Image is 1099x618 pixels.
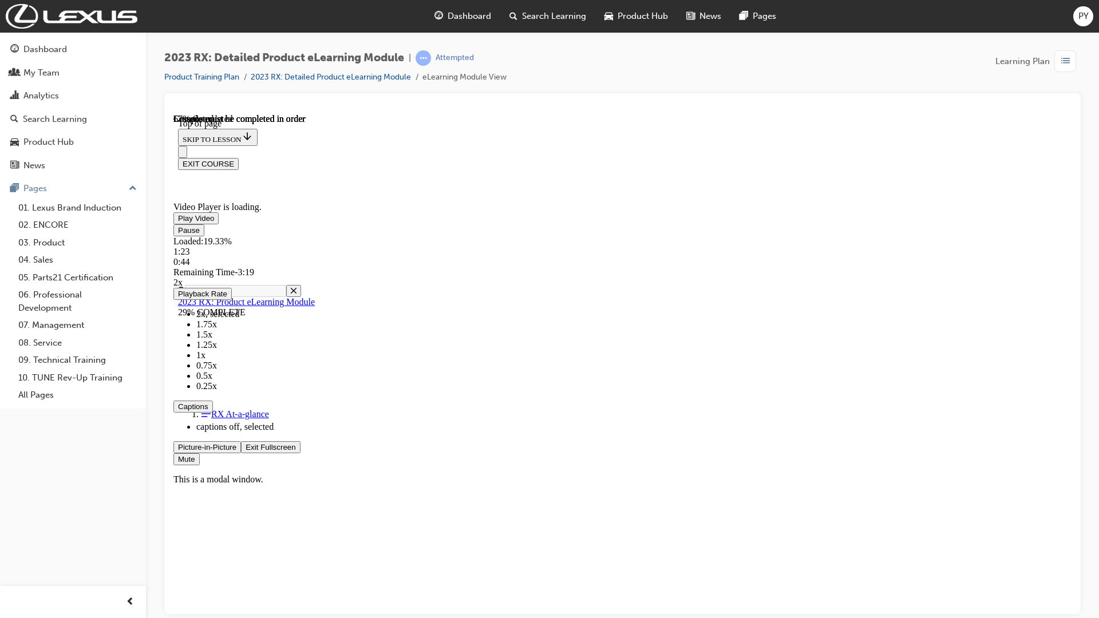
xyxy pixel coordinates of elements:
[251,72,411,82] a: 2023 RX: Detailed Product eLearning Module
[686,9,695,23] span: news-icon
[14,286,141,316] a: 06. Professional Development
[5,178,141,199] button: Pages
[5,62,141,84] a: My Team
[740,9,748,23] span: pages-icon
[604,9,613,23] span: car-icon
[129,181,137,196] span: up-icon
[448,10,491,23] span: Dashboard
[23,182,47,195] div: Pages
[14,199,141,217] a: 01. Lexus Brand Induction
[23,113,87,126] div: Search Learning
[677,5,730,28] a: news-iconNews
[1061,54,1070,69] span: list-icon
[5,37,141,178] button: DashboardMy TeamAnalyticsSearch LearningProduct HubNews
[618,10,668,23] span: Product Hub
[23,66,60,80] div: My Team
[10,114,18,125] span: search-icon
[1078,10,1089,23] span: PY
[699,10,721,23] span: News
[995,50,1081,72] button: Learning Plan
[730,5,785,28] a: pages-iconPages
[5,85,141,106] a: Analytics
[10,137,19,148] span: car-icon
[5,39,141,60] a: Dashboard
[436,53,474,64] div: Attempted
[164,51,404,65] span: 2023 RX: Detailed Product eLearning Module
[23,43,67,56] div: Dashboard
[522,10,586,23] span: Search Learning
[14,351,141,369] a: 09. Technical Training
[409,51,411,65] span: |
[5,109,141,130] a: Search Learning
[434,9,443,23] span: guage-icon
[5,155,141,176] a: News
[5,132,141,153] a: Product Hub
[14,316,141,334] a: 07. Management
[500,5,595,28] a: search-iconSearch Learning
[126,595,135,609] span: prev-icon
[23,89,59,102] div: Analytics
[416,50,431,66] span: learningRecordVerb_ATTEMPT-icon
[10,161,19,171] span: news-icon
[23,136,74,149] div: Product Hub
[509,9,517,23] span: search-icon
[595,5,677,28] a: car-iconProduct Hub
[10,68,19,78] span: people-icon
[1073,6,1093,26] button: PY
[422,71,507,84] li: eLearning Module View
[14,334,141,352] a: 08. Service
[753,10,776,23] span: Pages
[14,216,141,234] a: 02. ENCORE
[10,184,19,194] span: pages-icon
[10,45,19,55] span: guage-icon
[14,234,141,252] a: 03. Product
[23,159,45,172] div: News
[14,269,141,287] a: 05. Parts21 Certification
[6,4,137,29] img: Trak
[164,72,239,82] a: Product Training Plan
[14,369,141,387] a: 10. TUNE Rev-Up Training
[14,251,141,269] a: 04. Sales
[425,5,500,28] a: guage-iconDashboard
[995,55,1050,68] span: Learning Plan
[10,91,19,101] span: chart-icon
[14,386,141,404] a: All Pages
